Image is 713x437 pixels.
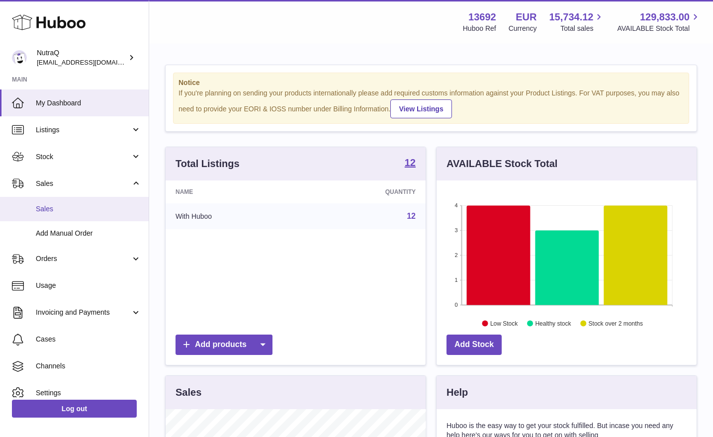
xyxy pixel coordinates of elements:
span: My Dashboard [36,98,141,108]
a: 12 [405,158,416,170]
span: Stock [36,152,131,162]
th: Quantity [303,180,426,203]
div: If you're planning on sending your products internationally please add required customs informati... [178,88,684,118]
a: 12 [407,212,416,220]
span: Invoicing and Payments [36,308,131,317]
strong: 12 [405,158,416,168]
h3: Total Listings [176,157,240,171]
span: Cases [36,335,141,344]
a: View Listings [390,99,451,118]
span: Listings [36,125,131,135]
text: Low Stock [490,320,518,327]
strong: EUR [516,10,536,24]
div: Currency [509,24,537,33]
span: 15,734.12 [549,10,593,24]
span: AVAILABLE Stock Total [617,24,701,33]
h3: AVAILABLE Stock Total [446,157,557,171]
strong: Notice [178,78,684,87]
text: 3 [454,227,457,233]
h3: Help [446,386,468,399]
div: NutraQ [37,48,126,67]
span: [EMAIL_ADDRESS][DOMAIN_NAME] [37,58,146,66]
text: 0 [454,302,457,308]
span: Usage [36,281,141,290]
span: Add Manual Order [36,229,141,238]
span: 129,833.00 [640,10,690,24]
span: Sales [36,179,131,188]
td: With Huboo [166,203,303,229]
th: Name [166,180,303,203]
a: Log out [12,400,137,418]
text: 4 [454,202,457,208]
span: Orders [36,254,131,263]
a: 129,833.00 AVAILABLE Stock Total [617,10,701,33]
text: 1 [454,277,457,283]
div: Huboo Ref [463,24,496,33]
a: Add products [176,335,272,355]
a: Add Stock [446,335,502,355]
img: log@nutraq.com [12,50,27,65]
span: Total sales [560,24,605,33]
a: 15,734.12 Total sales [549,10,605,33]
span: Sales [36,204,141,214]
span: Settings [36,388,141,398]
h3: Sales [176,386,201,399]
strong: 13692 [468,10,496,24]
text: Healthy stock [535,320,571,327]
text: Stock over 2 months [589,320,643,327]
span: Channels [36,361,141,371]
text: 2 [454,252,457,258]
